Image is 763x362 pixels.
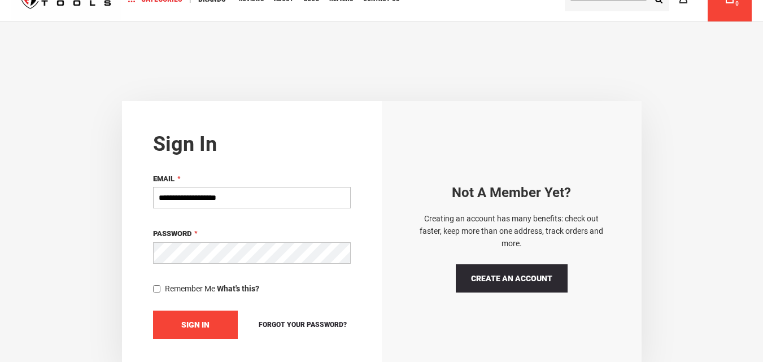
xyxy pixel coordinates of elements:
span: Email [153,175,175,183]
a: Forgot Your Password? [255,319,351,331]
span: Create an Account [471,274,552,283]
button: Sign In [153,311,238,339]
span: Remember Me [165,284,215,293]
strong: Sign in [153,132,217,156]
a: Create an Account [456,264,568,293]
span: Forgot Your Password? [259,321,347,329]
strong: Not a Member yet? [452,185,571,200]
strong: What's this? [217,284,259,293]
span: Password [153,229,191,238]
span: Sign In [181,320,210,329]
span: 0 [735,1,739,7]
p: Creating an account has many benefits: check out faster, keep more than one address, track orders... [413,212,611,250]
